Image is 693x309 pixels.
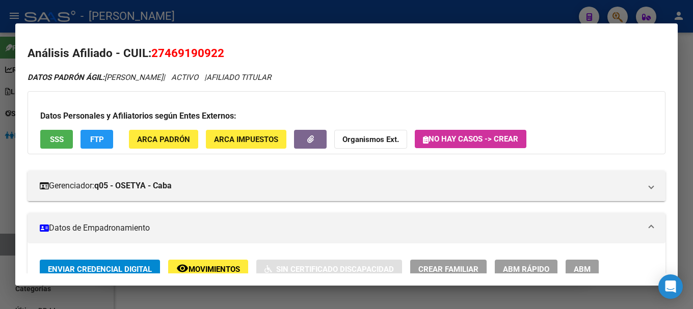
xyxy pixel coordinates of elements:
[334,130,407,149] button: Organismos Ext.
[40,260,160,278] button: Enviar Credencial Digital
[28,73,163,82] span: [PERSON_NAME]
[423,134,518,144] span: No hay casos -> Crear
[28,45,665,62] h2: Análisis Afiliado - CUIL:
[40,110,653,122] h3: Datos Personales y Afiliatorios según Entes Externos:
[40,222,641,234] mat-panel-title: Datos de Empadronamiento
[176,262,189,274] mat-icon: remove_red_eye
[151,46,224,60] span: 27469190922
[566,260,599,278] button: ABM
[415,130,526,148] button: No hay casos -> Crear
[48,265,152,274] span: Enviar Credencial Digital
[189,265,240,274] span: Movimientos
[40,130,73,149] button: SSS
[81,130,113,149] button: FTP
[574,265,591,274] span: ABM
[206,73,271,82] span: AFILIADO TITULAR
[137,135,190,144] span: ARCA Padrón
[503,265,549,274] span: ABM Rápido
[28,73,104,82] strong: DATOS PADRÓN ÁGIL:
[256,260,402,278] button: Sin Certificado Discapacidad
[342,135,399,144] strong: Organismos Ext.
[40,180,641,192] mat-panel-title: Gerenciador:
[90,135,104,144] span: FTP
[168,260,248,278] button: Movimientos
[206,130,286,149] button: ARCA Impuestos
[410,260,487,278] button: Crear Familiar
[50,135,64,144] span: SSS
[28,73,271,82] i: | ACTIVO |
[28,213,665,243] mat-expansion-panel-header: Datos de Empadronamiento
[418,265,478,274] span: Crear Familiar
[94,180,172,192] strong: q05 - OSETYA - Caba
[276,265,394,274] span: Sin Certificado Discapacidad
[28,171,665,201] mat-expansion-panel-header: Gerenciador:q05 - OSETYA - Caba
[658,274,683,299] div: Open Intercom Messenger
[495,260,557,278] button: ABM Rápido
[214,135,278,144] span: ARCA Impuestos
[129,130,198,149] button: ARCA Padrón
